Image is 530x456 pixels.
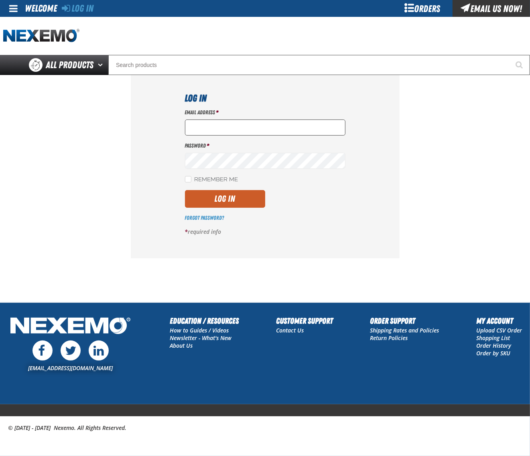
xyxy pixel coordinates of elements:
input: Remember Me [185,176,191,182]
label: Password [185,142,345,150]
a: Newsletter - What's New [170,334,232,342]
h1: Log In [185,91,345,105]
img: Nexemo logo [3,29,79,43]
a: Order History [476,342,511,349]
a: How to Guides / Videos [170,326,229,334]
a: [EMAIL_ADDRESS][DOMAIN_NAME] [28,364,113,372]
input: Search [108,55,530,75]
h2: My Account [476,315,522,327]
button: Log In [185,190,265,208]
a: Upload CSV Order [476,326,522,334]
img: Nexemo Logo [8,315,133,338]
a: Order by SKU [476,349,510,357]
h2: Education / Resources [170,315,239,327]
a: Forgot Password? [185,215,224,221]
button: Open All Products pages [95,55,108,75]
a: About Us [170,342,193,349]
label: Remember Me [185,176,238,184]
a: Log In [62,3,93,14]
span: All Products [46,58,93,72]
a: Contact Us [276,326,304,334]
a: Return Policies [370,334,408,342]
h2: Order Support [370,315,439,327]
a: Shipping Rates and Policies [370,326,439,334]
a: Shopping List [476,334,510,342]
h2: Customer Support [276,315,333,327]
button: Start Searching [510,55,530,75]
a: Home [3,29,79,43]
p: required info [185,228,345,236]
label: Email Address [185,109,345,116]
